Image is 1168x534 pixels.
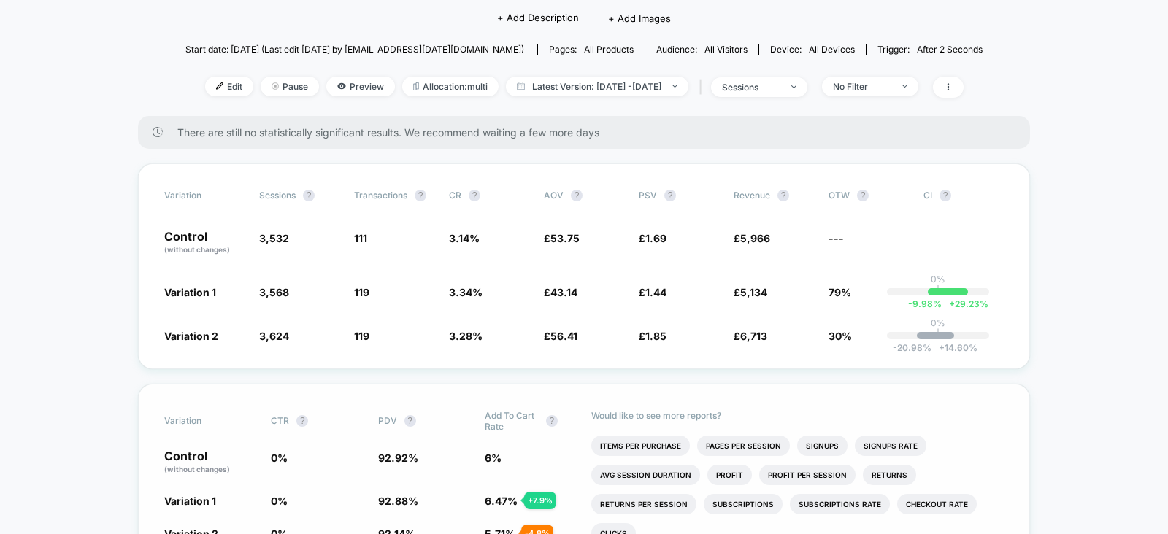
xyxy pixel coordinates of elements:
[185,44,524,55] span: Start date: [DATE] (Last edit [DATE] by [EMAIL_ADDRESS][DATE][DOMAIN_NAME])
[949,298,955,309] span: +
[931,274,945,285] p: 0%
[550,330,577,342] span: 56.41
[917,44,983,55] span: After 2 Seconds
[639,190,657,201] span: PSV
[550,232,580,244] span: 53.75
[378,495,418,507] span: 92.88 %
[790,494,890,514] li: Subscriptions Rate
[205,77,253,96] span: Edit
[645,330,666,342] span: 1.85
[517,82,525,90] img: calendar
[645,286,666,298] span: 1.44
[571,190,583,201] button: ?
[758,44,866,55] span: Device:
[857,190,869,201] button: ?
[164,231,245,255] p: Control
[897,494,977,514] li: Checkout Rate
[829,232,844,244] span: ---
[164,330,218,342] span: Variation 2
[591,465,700,485] li: Avg Session Duration
[449,190,461,201] span: CR
[259,286,289,298] span: 3,568
[656,44,748,55] div: Audience:
[923,234,1004,255] span: ---
[937,328,940,339] p: |
[549,44,634,55] div: Pages:
[923,190,1004,201] span: CI
[591,410,1004,421] p: Would like to see more reports?
[271,495,288,507] span: 0 %
[940,190,951,201] button: ?
[296,415,308,427] button: ?
[485,452,502,464] span: 6 %
[722,82,780,93] div: sessions
[261,77,319,96] span: Pause
[550,286,577,298] span: 43.14
[544,232,580,244] span: £
[696,77,711,98] span: |
[544,190,564,201] span: AOV
[939,342,945,353] span: +
[497,11,579,26] span: + Add Description
[855,436,926,456] li: Signups Rate
[177,126,1001,139] span: There are still no statistically significant results. We recommend waiting a few more days
[759,465,856,485] li: Profit Per Session
[584,44,634,55] span: all products
[524,492,556,509] div: + 7.9 %
[378,415,397,426] span: PDV
[485,495,518,507] span: 6.47 %
[164,495,216,507] span: Variation 1
[908,298,942,309] span: -9.98 %
[734,232,770,244] span: £
[415,190,426,201] button: ?
[216,82,223,90] img: edit
[485,410,539,432] span: Add To Cart Rate
[608,12,671,24] span: + Add Images
[829,330,852,342] span: 30%
[639,232,666,244] span: £
[893,342,931,353] span: -20.98 %
[707,465,752,485] li: Profit
[797,436,848,456] li: Signups
[303,190,315,201] button: ?
[506,77,688,96] span: Latest Version: [DATE] - [DATE]
[672,85,677,88] img: end
[259,330,289,342] span: 3,624
[164,465,230,473] span: (without changes)
[469,190,480,201] button: ?
[546,415,558,427] button: ?
[877,44,983,55] div: Trigger:
[791,85,796,88] img: end
[164,410,245,432] span: Variation
[271,415,289,426] span: CTR
[326,77,395,96] span: Preview
[449,286,483,298] span: 3.34 %
[591,436,690,456] li: Items Per Purchase
[902,85,907,88] img: end
[829,286,851,298] span: 79%
[259,232,289,244] span: 3,532
[354,330,369,342] span: 119
[704,44,748,55] span: All Visitors
[449,232,480,244] span: 3.14 %
[402,77,499,96] span: Allocation: multi
[591,494,696,514] li: Returns Per Session
[164,286,216,298] span: Variation 1
[740,330,767,342] span: 6,713
[704,494,783,514] li: Subscriptions
[413,82,419,90] img: rebalance
[777,190,789,201] button: ?
[259,190,296,201] span: Sessions
[449,330,483,342] span: 3.28 %
[272,82,279,90] img: end
[829,190,909,201] span: OTW
[354,286,369,298] span: 119
[645,232,666,244] span: 1.69
[354,232,367,244] span: 111
[734,330,767,342] span: £
[544,286,577,298] span: £
[942,298,988,309] span: 29.23 %
[639,286,666,298] span: £
[740,286,767,298] span: 5,134
[833,81,891,92] div: No Filter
